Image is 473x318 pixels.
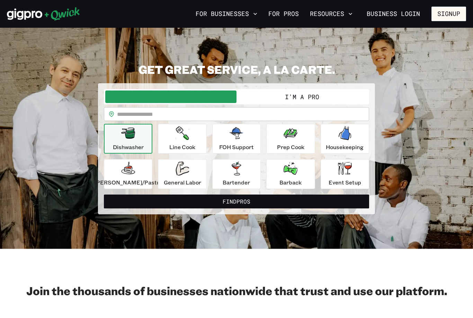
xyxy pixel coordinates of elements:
button: FOH Support [212,124,261,154]
button: Housekeeping [321,124,369,154]
p: Housekeeping [326,143,364,151]
button: For Businesses [193,8,260,20]
p: FOH Support [219,143,254,151]
p: Barback [279,178,302,187]
button: Barback [266,159,315,189]
button: I'm a Business [105,91,237,103]
button: [PERSON_NAME]/Pastry [104,159,152,189]
p: General Labor [164,178,201,187]
h2: GET GREAT SERVICE, A LA CARTE. [98,62,375,76]
button: Prep Cook [266,124,315,154]
button: Bartender [212,159,261,189]
p: [PERSON_NAME]/Pastry [94,178,162,187]
p: Event Setup [329,178,361,187]
p: Dishwasher [113,143,144,151]
p: Bartender [223,178,250,187]
button: Line Cook [158,124,206,154]
button: I'm a Pro [237,91,368,103]
button: General Labor [158,159,206,189]
button: FindPros [104,195,369,208]
p: Prep Cook [277,143,304,151]
button: Event Setup [321,159,369,189]
h2: Join the thousands of businesses nationwide that trust and use our platform. [7,284,466,298]
button: Dishwasher [104,124,152,154]
button: Resources [307,8,355,20]
a: Business Login [361,7,426,21]
p: Line Cook [169,143,195,151]
button: Signup [431,7,466,21]
a: For Pros [266,8,302,20]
